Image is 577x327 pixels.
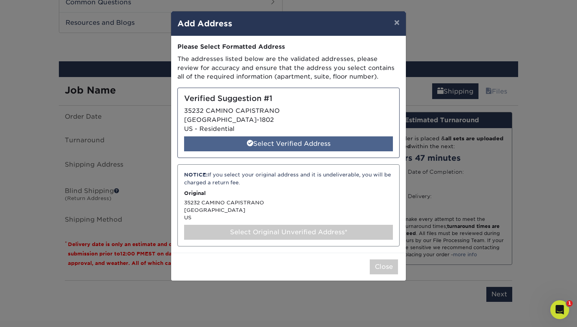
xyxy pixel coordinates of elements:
div: 35232 CAMINO CAPISTRANO [GEOGRAPHIC_DATA] US [177,164,400,246]
div: 35232 CAMINO CAPISTRANO [GEOGRAPHIC_DATA]-1802 US - Residential [177,88,400,158]
button: Close [370,259,398,274]
h5: Verified Suggestion #1 [184,94,393,103]
button: × [388,11,406,33]
div: If you select your original address and it is undeliverable, you will be charged a return fee. [184,171,393,186]
p: Original [184,189,393,197]
div: Please Select Formatted Address [177,42,400,51]
span: 1 [566,300,573,307]
p: The addresses listed below are the validated addresses, please review for accuracy and ensure tha... [177,55,400,81]
div: Select Verified Address [184,136,393,151]
strong: NOTICE: [184,172,208,178]
h4: Add Address [177,18,400,29]
iframe: Intercom live chat [550,300,569,319]
div: Select Original Unverified Address* [184,225,393,240]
